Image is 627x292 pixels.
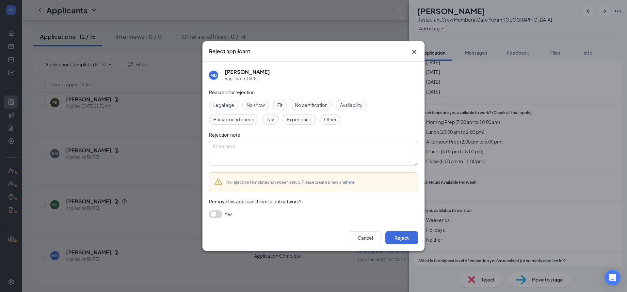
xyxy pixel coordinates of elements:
[225,76,270,82] div: Applied on [DATE]
[209,89,255,95] span: Reasons for rejection
[209,198,301,204] span: Remove this applicant from talent network?
[247,101,265,109] span: No show
[215,178,222,186] svg: Warning
[410,48,418,56] svg: Cross
[605,270,620,285] div: Open Intercom Messenger
[211,73,217,78] div: MD
[340,101,362,109] span: Availability
[213,101,234,109] span: Legal age
[349,231,381,244] button: Cancel
[209,48,250,55] h3: Reject applicant
[385,231,418,244] button: Reject
[266,116,274,123] span: Pay
[225,68,270,76] h5: [PERSON_NAME]
[324,116,337,123] span: Other
[225,210,233,218] span: Yes
[295,101,328,109] span: No certification
[209,132,240,138] span: Rejection note
[346,180,354,185] a: here
[410,48,418,56] button: Close
[287,116,312,123] span: Experience
[226,180,355,185] span: No rejection templates have been setup. Please create a new one .
[277,101,282,109] span: Fit
[213,116,254,123] span: Background check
